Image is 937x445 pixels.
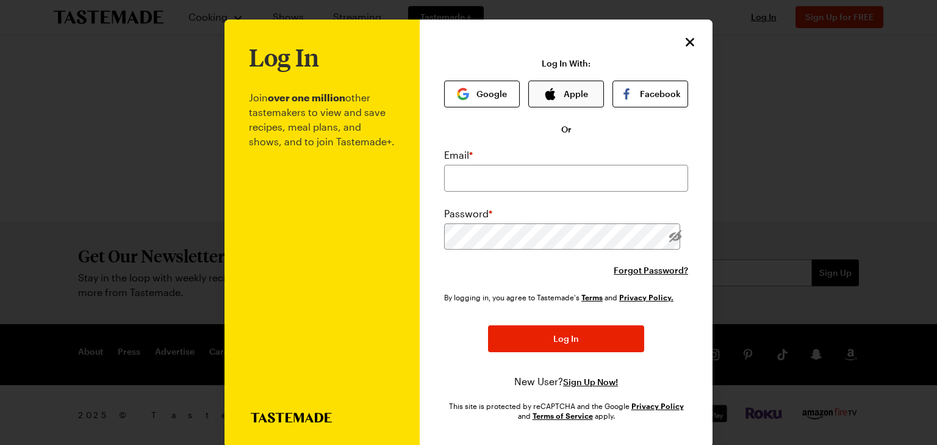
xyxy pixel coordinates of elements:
[614,264,688,277] button: Forgot Password?
[444,81,520,107] button: Google
[444,291,678,303] div: By logging in, you agree to Tastemade's and
[612,81,688,107] button: Facebook
[631,400,684,411] a: Google Privacy Policy
[553,333,579,345] span: Log In
[249,71,395,413] p: Join other tastemakers to view and save recipes, meal plans, and shows, and to join Tastemade+.
[528,81,604,107] button: Apple
[249,44,319,71] h1: Log In
[533,410,593,421] a: Google Terms of Service
[268,92,345,103] b: over one million
[488,325,644,352] button: Log In
[444,148,473,162] label: Email
[563,376,618,388] button: Sign Up Now!
[444,206,492,221] label: Password
[514,375,563,387] span: New User?
[444,401,688,421] div: This site is protected by reCAPTCHA and the Google and apply.
[682,34,698,50] button: Close
[619,292,673,302] a: Tastemade Privacy Policy
[561,123,572,136] span: Or
[581,292,603,302] a: Tastemade Terms of Service
[542,59,591,68] p: Log In With:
